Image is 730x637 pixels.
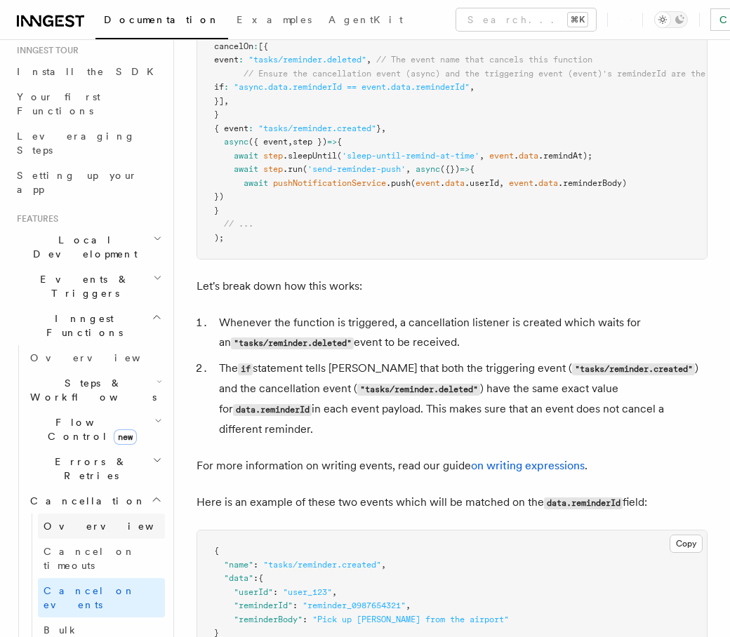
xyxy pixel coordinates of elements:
span: ( [337,151,342,161]
span: .push [386,178,411,188]
span: data [445,178,465,188]
span: "reminderBody" [234,615,303,624]
span: async [224,137,248,147]
span: "tasks/reminder.created" [258,123,376,133]
span: await [234,151,258,161]
span: : [303,615,307,624]
span: AgentKit [328,14,403,25]
span: await [234,164,258,174]
span: => [460,164,470,174]
span: data [538,178,558,188]
span: "name" [224,560,253,570]
a: AgentKit [320,4,411,38]
span: Your first Functions [17,91,100,116]
span: "data" [224,573,253,583]
span: : [224,82,229,92]
span: event [509,178,533,188]
span: Flow Control [25,415,154,443]
span: : [253,41,258,51]
span: Events & Triggers [11,272,153,300]
p: For more information on writing events, read our guide . [197,456,708,476]
span: Cancel on events [44,585,135,610]
span: 'send-reminder-push' [307,164,406,174]
a: Cancel on events [38,578,165,617]
span: } [214,206,219,215]
code: "tasks/reminder.deleted" [231,337,354,349]
button: Cancellation [25,488,165,514]
span: "reminderId" [234,601,293,610]
span: .remindAt); [538,151,592,161]
code: data.reminderId [544,497,623,509]
button: Toggle dark mode [654,11,688,28]
span: Overview [30,352,175,363]
button: Inngest Functions [11,306,165,345]
span: Cancellation [25,494,146,508]
span: new [114,429,137,445]
span: }) [214,192,224,201]
span: Inngest Functions [11,311,152,340]
span: "tasks/reminder.created" [263,560,381,570]
span: cancelOn [214,41,253,51]
span: "userId" [234,587,273,597]
span: Documentation [104,14,220,25]
span: Leveraging Steps [17,130,135,156]
span: Install the SDK [17,66,162,77]
span: , [288,137,293,147]
span: : [248,123,253,133]
span: event [214,55,239,65]
span: : [253,573,258,583]
span: step [263,164,283,174]
span: data [519,151,538,161]
a: Cancel on timeouts [38,539,165,578]
a: Setting up your app [11,163,165,202]
a: Install the SDK [11,59,165,84]
button: Flow Controlnew [25,410,165,449]
button: Search...⌘K [456,8,596,31]
span: . [533,178,538,188]
code: if [238,363,253,375]
span: } [376,123,381,133]
span: if [214,82,224,92]
span: Setting up your app [17,170,138,195]
p: Here is an example of these two events which will be matched on the field: [197,492,708,513]
span: : [253,560,258,570]
span: Features [11,213,58,224]
span: }] [214,96,224,106]
span: { [470,164,474,174]
button: Local Development [11,227,165,267]
a: Your first Functions [11,84,165,123]
span: { [337,137,342,147]
a: Overview [25,345,165,370]
span: .run [283,164,303,174]
span: [{ [258,41,268,51]
span: , [479,151,484,161]
li: The statement tells [PERSON_NAME] that both the triggering event ( ) and the cancellation event (... [215,358,708,439]
span: , [381,123,386,133]
span: Errors & Retries [25,455,152,483]
a: Examples [228,4,320,38]
span: "Pick up [PERSON_NAME] from the airport" [312,615,509,624]
span: { event [214,123,248,133]
span: .reminderBody) [558,178,627,188]
span: step [263,151,283,161]
span: async [416,164,440,174]
span: . [440,178,445,188]
span: : [239,55,244,65]
span: event [489,151,514,161]
code: "tasks/reminder.deleted" [357,384,480,396]
span: { [214,546,219,556]
kbd: ⌘K [568,13,588,27]
a: Overview [38,514,165,539]
span: , [366,55,371,65]
span: .sleepUntil [283,151,337,161]
a: on writing expressions [471,459,585,472]
button: Copy [670,535,703,553]
span: ( [303,164,307,174]
span: => [327,137,337,147]
button: Steps & Workflows [25,370,165,410]
span: event [416,178,440,188]
span: // ... [224,219,253,229]
span: , [499,178,504,188]
span: "async.data.reminderId == event.data.reminderId" [234,82,470,92]
span: ({}) [440,164,460,174]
